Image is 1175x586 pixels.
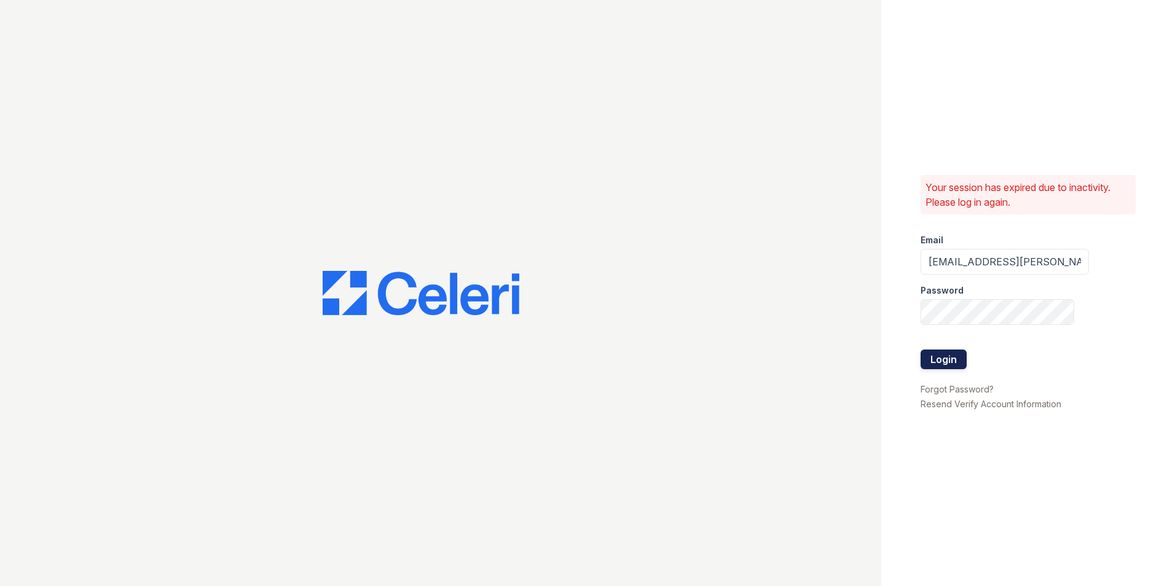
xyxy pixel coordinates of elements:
[921,350,967,369] button: Login
[921,284,964,297] label: Password
[921,399,1061,409] a: Resend Verify Account Information
[323,271,519,315] img: CE_Logo_Blue-a8612792a0a2168367f1c8372b55b34899dd931a85d93a1a3d3e32e68fde9ad4.png
[925,180,1131,209] p: Your session has expired due to inactivity. Please log in again.
[921,384,994,394] a: Forgot Password?
[921,234,943,246] label: Email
